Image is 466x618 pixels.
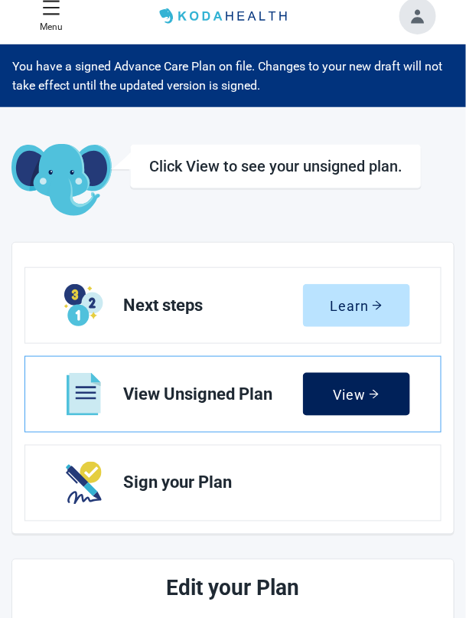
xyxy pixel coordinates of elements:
[372,300,383,311] span: arrow-right
[123,474,410,492] span: Sign your Plan
[369,389,380,400] span: arrow-right
[303,284,410,327] button: Learnarrow-right
[82,572,384,606] h2: Edit your Plan
[25,446,441,521] a: Next Sign your Plan section
[40,20,63,34] p: Menu
[333,387,380,402] div: View
[149,157,402,175] h1: Click View to see your unsigned plan.
[154,4,296,28] img: Koda Health
[330,298,383,313] div: Learn
[11,144,112,217] img: Koda Elephant
[25,357,441,432] a: View View Unsigned Plan section
[25,268,441,343] a: Learn Next steps section
[123,296,303,315] span: Next steps
[123,385,303,404] span: View Unsigned Plan
[303,373,410,416] button: Viewarrow-right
